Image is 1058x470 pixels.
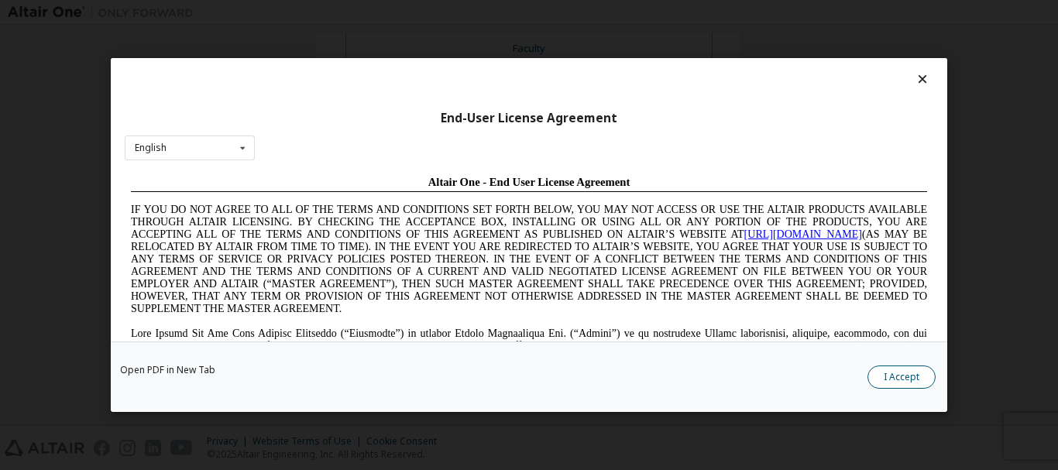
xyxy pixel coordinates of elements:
[304,6,506,19] span: Altair One - End User License Agreement
[125,111,933,126] div: End-User License Agreement
[120,365,215,375] a: Open PDF in New Tab
[867,365,936,389] button: I Accept
[6,158,802,269] span: Lore Ipsumd Sit Ame Cons Adipisc Elitseddo (“Eiusmodte”) in utlabor Etdolo Magnaaliqua Eni. (“Adm...
[135,143,167,153] div: English
[6,34,802,145] span: IF YOU DO NOT AGREE TO ALL OF THE TERMS AND CONDITIONS SET FORTH BELOW, YOU MAY NOT ACCESS OR USE...
[620,59,737,70] a: [URL][DOMAIN_NAME]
